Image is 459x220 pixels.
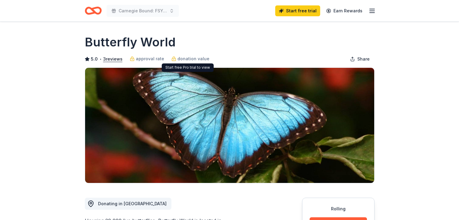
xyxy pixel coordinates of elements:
[345,53,375,65] button: Share
[357,55,370,63] span: Share
[103,55,123,63] button: 3reviews
[275,5,320,16] a: Start free trial
[98,201,167,206] span: Donating in [GEOGRAPHIC_DATA]
[130,55,164,62] a: approval rate
[119,7,167,14] span: Carnegie Bound: FSYO 2026 Summer Tour Scholarships
[107,5,179,17] button: Carnegie Bound: FSYO 2026 Summer Tour Scholarships
[85,4,102,18] a: Home
[85,34,176,51] h1: Butterfly World
[177,55,209,62] span: donation value
[162,63,214,72] div: Start free Pro trial to view
[85,68,374,183] img: Image for Butterfly World
[171,55,209,62] a: donation value
[91,55,98,63] span: 5.0
[310,205,367,212] div: Rolling
[99,57,101,61] span: •
[323,5,366,16] a: Earn Rewards
[136,55,164,62] span: approval rate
